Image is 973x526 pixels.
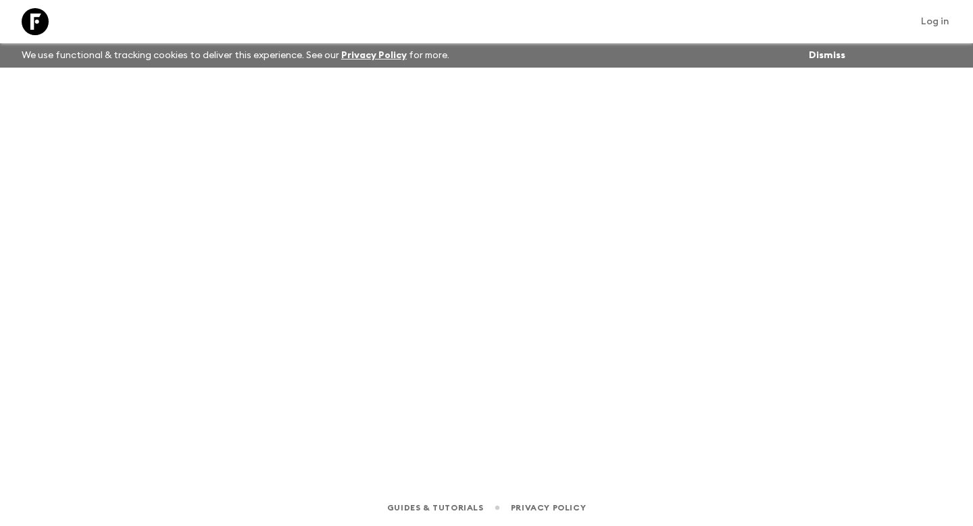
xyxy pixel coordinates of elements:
a: Privacy Policy [511,500,586,515]
a: Privacy Policy [341,51,407,60]
a: Log in [914,12,957,31]
a: Guides & Tutorials [387,500,484,515]
button: Dismiss [805,46,849,65]
p: We use functional & tracking cookies to deliver this experience. See our for more. [16,43,455,68]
